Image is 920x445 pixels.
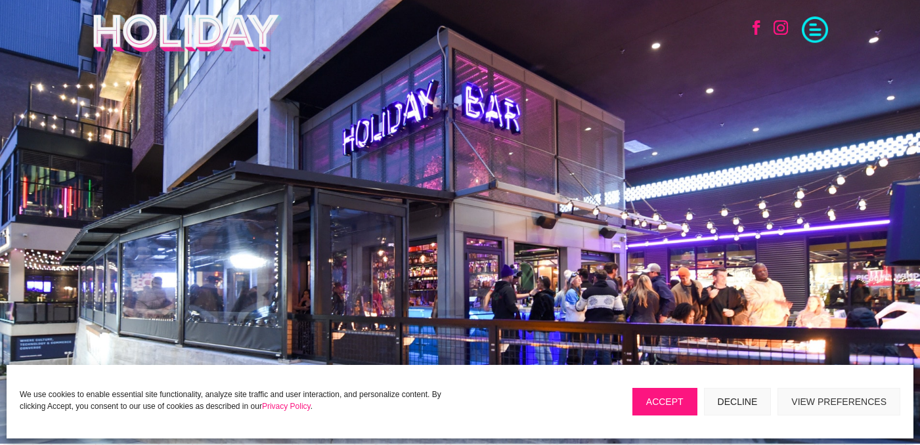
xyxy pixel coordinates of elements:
[92,13,283,53] img: Holiday
[778,388,900,415] button: View preferences
[704,388,772,415] button: Decline
[20,389,465,412] p: We use cookies to enable essential site functionality, analyze site traffic and user interaction,...
[92,44,283,54] a: Holiday
[742,13,771,42] a: Follow on Facebook
[766,13,795,42] a: Follow on Instagram
[632,388,697,415] button: Accept
[262,402,311,411] a: Privacy Policy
